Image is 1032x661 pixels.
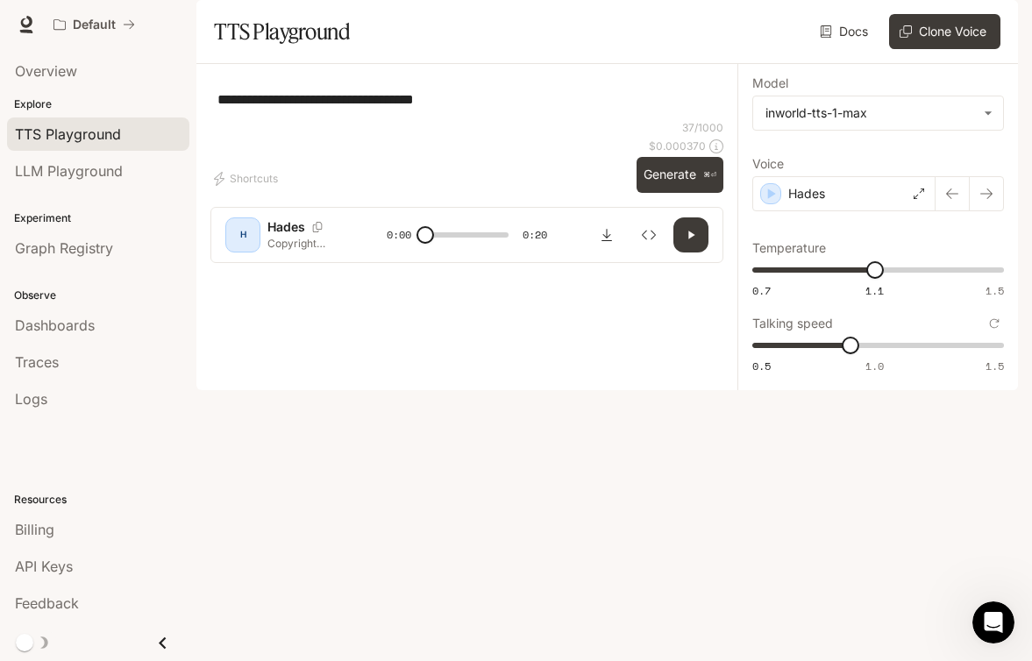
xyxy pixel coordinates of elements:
[816,14,875,49] a: Docs
[682,120,723,135] p: 37 / 1000
[752,158,784,170] p: Voice
[387,226,411,244] span: 0:00
[752,317,833,330] p: Talking speed
[752,242,826,254] p: Temperature
[637,157,723,193] button: Generate⌘⏎
[703,170,716,181] p: ⌘⏎
[73,18,116,32] p: Default
[267,236,345,251] p: Copyright information - City of No Heroes, by author [PERSON_NAME], Narrator A.I. Voice "Hades" f...
[986,283,1004,298] span: 1.5
[985,314,1004,333] button: Reset to default
[210,165,285,193] button: Shortcuts
[752,283,771,298] span: 0.7
[267,218,305,236] p: Hades
[865,359,884,373] span: 1.0
[752,359,771,373] span: 0.5
[214,14,350,49] h1: TTS Playground
[523,226,547,244] span: 0:20
[753,96,1003,130] div: inworld-tts-1-max
[589,217,624,252] button: Download audio
[972,601,1014,643] iframe: Intercom live chat
[305,222,330,232] button: Copy Voice ID
[229,221,257,249] div: H
[765,104,975,122] div: inworld-tts-1-max
[788,185,825,203] p: Hades
[865,283,884,298] span: 1.1
[752,77,788,89] p: Model
[631,217,666,252] button: Inspect
[46,7,143,42] button: All workspaces
[986,359,1004,373] span: 1.5
[649,139,706,153] p: $ 0.000370
[889,14,1000,49] button: Clone Voice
